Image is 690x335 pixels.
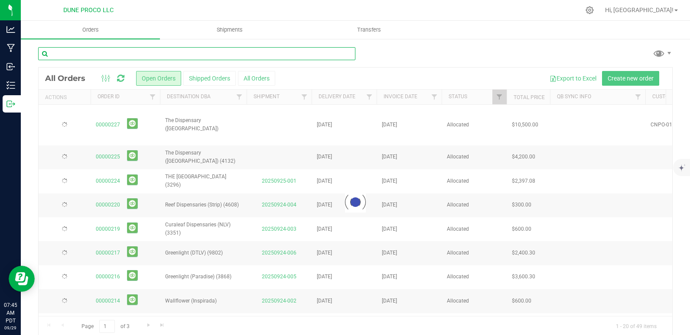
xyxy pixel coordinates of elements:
p: 09/29 [4,325,17,331]
span: Orders [71,26,111,34]
a: Orders [21,21,160,39]
a: Transfers [299,21,439,39]
div: Manage settings [584,6,595,14]
span: DUNE PROCO LLC [63,6,114,14]
span: Hi, [GEOGRAPHIC_DATA]! [605,6,674,13]
p: 07:45 AM PDT [4,301,17,325]
inline-svg: Inbound [7,62,15,71]
inline-svg: Outbound [7,100,15,108]
a: Shipments [160,21,299,39]
span: Transfers [345,26,393,34]
iframe: Resource center [9,266,35,292]
inline-svg: Analytics [7,25,15,34]
inline-svg: Manufacturing [7,44,15,52]
inline-svg: Inventory [7,81,15,90]
span: Shipments [205,26,254,34]
input: Search Order ID, Destination, Customer PO... [38,47,355,60]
